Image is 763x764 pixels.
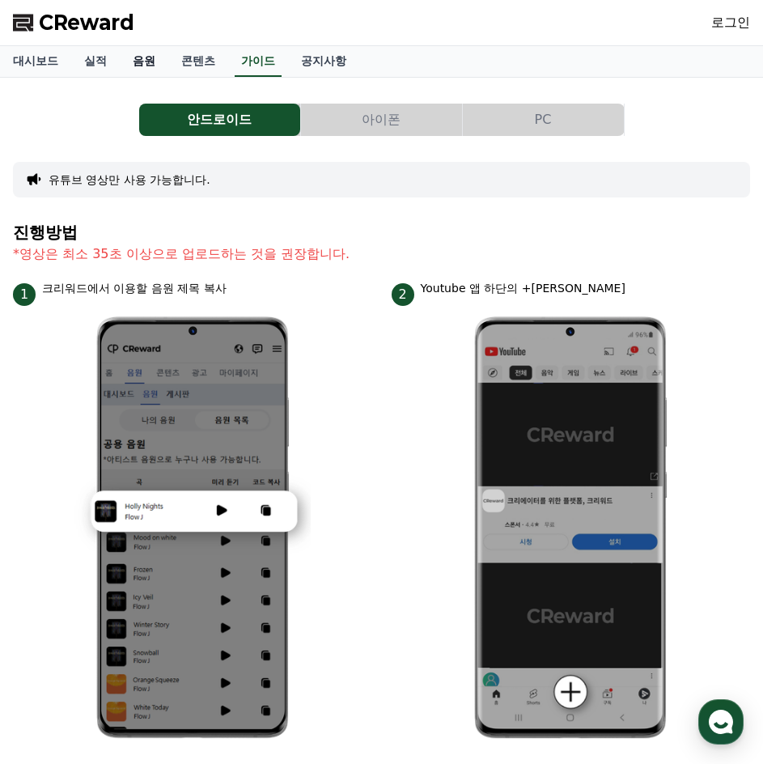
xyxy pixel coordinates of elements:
[392,283,414,306] span: 2
[107,513,209,554] a: 대화
[139,104,300,136] button: 안드로이드
[168,46,228,77] a: 콘텐츠
[5,513,107,554] a: 홈
[250,537,269,550] span: 설정
[39,10,134,36] span: CReward
[421,280,625,297] p: Youtube 앱 하단의 +[PERSON_NAME]
[209,513,311,554] a: 설정
[452,306,689,750] img: 2.png
[235,46,282,77] a: 가이드
[463,104,625,136] a: PC
[51,537,61,550] span: 홈
[49,172,210,188] button: 유튜브 영상만 사용 가능합니다.
[288,46,359,77] a: 공지사항
[711,13,750,32] a: 로그인
[148,538,167,551] span: 대화
[71,46,120,77] a: 실적
[13,223,750,241] h4: 진행방법
[463,104,624,136] button: PC
[13,283,36,306] span: 1
[301,104,463,136] a: 아이폰
[42,280,227,297] p: 크리워드에서 이용할 음원 제목 복사
[139,104,301,136] a: 안드로이드
[13,10,134,36] a: CReward
[120,46,168,77] a: 음원
[301,104,462,136] button: 아이폰
[74,306,311,750] img: 1.png
[13,244,750,264] p: *영상은 최소 35초 이상으로 업로드하는 것을 권장합니다.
